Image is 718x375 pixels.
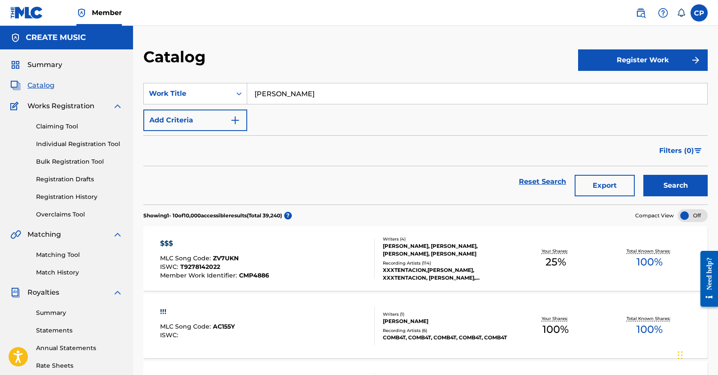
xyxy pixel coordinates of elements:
button: Search [643,175,708,196]
a: Individual Registration Tool [36,140,123,149]
img: Summary [10,60,21,70]
button: Register Work [578,49,708,71]
button: Add Criteria [143,110,247,131]
span: Filters ( 0 ) [659,146,694,156]
iframe: Chat Widget [675,334,718,375]
img: Royalties [10,287,21,298]
a: Annual Statements [36,344,123,353]
span: MLC Song Code : [160,323,213,330]
span: Works Registration [27,101,94,111]
span: Compact View [635,212,674,220]
span: Catalog [27,80,55,91]
span: Royalties [27,287,59,298]
img: expand [112,101,123,111]
div: COMB4T, COMB4T, COMB4T, COMB4T, COMB4T [383,334,509,341]
div: Writers ( 4 ) [383,236,509,242]
img: MLC Logo [10,6,43,19]
div: Writers ( 1 ) [383,311,509,317]
div: !!! [160,307,235,317]
div: Notifications [677,9,685,17]
p: Total Known Shares: [627,248,673,254]
a: Claiming Tool [36,122,123,131]
span: T9278142022 [180,263,220,271]
a: Registration History [36,192,123,201]
span: AC155Y [213,323,235,330]
div: Work Title [149,88,226,99]
a: Bulk Registration Tool [36,157,123,166]
img: Catalog [10,80,21,91]
div: [PERSON_NAME] [383,317,509,325]
a: SummarySummary [10,60,62,70]
img: filter [694,148,702,153]
a: Match History [36,268,123,277]
span: MLC Song Code : [160,254,213,262]
img: Top Rightsholder [76,8,87,18]
iframe: Resource Center [694,244,718,314]
div: Recording Artists ( 114 ) [383,260,509,266]
img: expand [112,229,123,240]
span: ZV7UKN [213,254,239,262]
span: Member Work Identifier : [160,271,239,279]
span: CMP4886 [239,271,269,279]
span: 100 % [636,254,663,270]
a: Overclaims Tool [36,210,123,219]
p: Your Shares: [542,315,570,322]
span: ISWC : [160,263,180,271]
span: 100 % [636,322,663,337]
span: 25 % [545,254,566,270]
img: expand [112,287,123,298]
p: Your Shares: [542,248,570,254]
span: 100 % [542,322,569,337]
span: Member [92,8,122,18]
span: Matching [27,229,61,240]
img: Works Registration [10,101,21,111]
div: User Menu [691,4,708,21]
span: ISWC : [160,331,180,339]
img: 9d2ae6d4665cec9f34b9.svg [230,115,240,125]
h5: CREATE MUSIC [26,33,86,43]
div: Drag [678,342,683,368]
div: [PERSON_NAME], [PERSON_NAME], [PERSON_NAME], [PERSON_NAME] [383,242,509,258]
div: XXXTENTACION,[PERSON_NAME], XXXTENTACION, [PERSON_NAME], XXXTENTACION, [PERSON_NAME], XXXTENTACIO... [383,266,509,282]
a: Registration Drafts [36,175,123,184]
a: Summary [36,308,123,317]
span: Summary [27,60,62,70]
img: Accounts [10,33,21,43]
a: Public Search [632,4,649,21]
span: ? [284,212,292,220]
div: Recording Artists ( 6 ) [383,327,509,334]
button: Filters (0) [654,140,708,162]
a: Reset Search [515,172,570,191]
div: Help [654,4,672,21]
form: Search Form [143,83,708,204]
button: Export [575,175,635,196]
a: $$$MLC Song Code:ZV7UKNISWC:T9278142022Member Work Identifier:CMP4886Writers (4)[PERSON_NAME], [P... [143,226,708,291]
img: help [658,8,668,18]
p: Total Known Shares: [627,315,673,322]
img: Matching [10,229,21,240]
h2: Catalog [143,47,210,67]
img: search [636,8,646,18]
a: Matching Tool [36,250,123,259]
p: Showing 1 - 10 of 10,000 accessible results (Total 39,240 ) [143,212,282,220]
a: Statements [36,326,123,335]
a: CatalogCatalog [10,80,55,91]
a: Rate Sheets [36,361,123,370]
a: !!!MLC Song Code:AC155YISWC:Writers (1)[PERSON_NAME]Recording Artists (6)COMB4T, COMB4T, COMB4T, ... [143,294,708,358]
img: f7272a7cc735f4ea7f67.svg [691,55,701,65]
div: $$$ [160,238,269,249]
